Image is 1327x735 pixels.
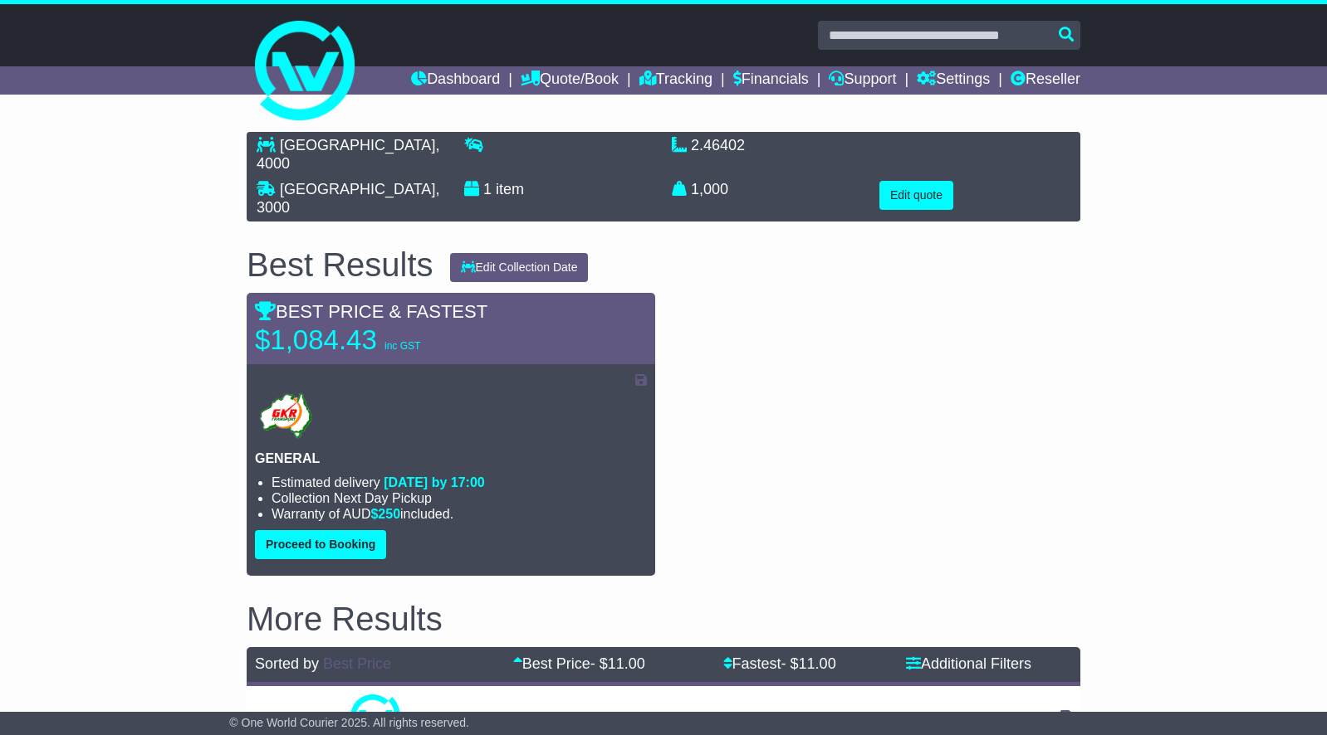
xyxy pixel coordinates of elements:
[280,137,435,153] span: [GEOGRAPHIC_DATA]
[255,301,487,322] span: BEST PRICE & FASTEST
[257,181,439,216] span: , 3000
[257,137,439,172] span: , 4000
[691,137,745,153] span: 2.46402
[608,655,645,672] span: 11.00
[280,181,435,197] span: [GEOGRAPHIC_DATA]
[917,66,990,95] a: Settings
[1011,66,1080,95] a: Reseller
[781,655,836,672] span: - $
[496,181,524,197] span: item
[378,507,400,521] span: 250
[255,389,316,442] img: GKR: GENERAL
[255,530,386,559] button: Proceed to Booking
[799,655,836,672] span: 11.00
[829,66,896,95] a: Support
[272,490,647,506] li: Collection
[723,655,836,672] a: Fastest- $11.00
[906,655,1031,672] a: Additional Filters
[255,324,463,357] p: $1,084.43
[411,66,500,95] a: Dashboard
[255,450,647,466] p: GENERAL
[733,66,809,95] a: Financials
[879,181,953,210] button: Edit quote
[513,655,645,672] a: Best Price- $11.00
[272,475,647,490] li: Estimated delivery
[590,655,645,672] span: - $
[238,246,442,283] div: Best Results
[334,491,432,505] span: Next Day Pickup
[384,475,485,489] span: [DATE] by 17:00
[483,181,492,197] span: 1
[639,66,712,95] a: Tracking
[450,253,589,282] button: Edit Collection Date
[255,655,319,672] span: Sorted by
[370,507,400,521] span: $
[521,66,619,95] a: Quote/Book
[229,716,469,729] span: © One World Courier 2025. All rights reserved.
[384,340,420,352] span: inc GST
[691,181,728,197] span: 1,000
[247,601,1080,637] h2: More Results
[272,506,647,522] li: Warranty of AUD included.
[323,655,391,672] a: Best Price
